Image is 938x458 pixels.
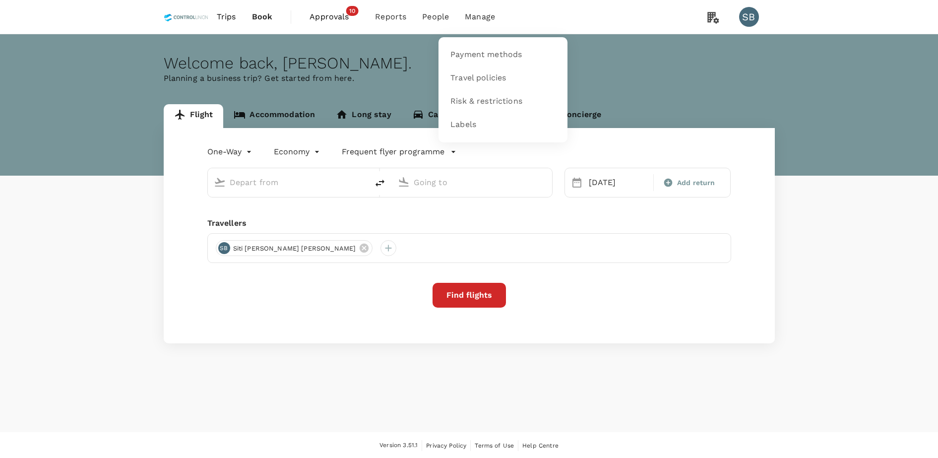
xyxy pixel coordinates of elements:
div: Economy [274,144,322,160]
div: Welcome back , [PERSON_NAME] . [164,54,775,72]
p: Planning a business trip? Get started from here. [164,72,775,84]
a: Concierge [535,104,612,128]
div: Travellers [207,217,731,229]
a: Long stay [325,104,401,128]
span: 10 [346,6,359,16]
a: Labels [444,113,562,136]
span: Risk & restrictions [450,96,522,107]
div: [DATE] [585,173,651,193]
a: Car rental [402,104,479,128]
p: Frequent flyer programme [342,146,444,158]
span: Approvals [310,11,359,23]
a: Help Centre [522,440,559,451]
input: Going to [414,175,531,190]
span: Siti [PERSON_NAME] [PERSON_NAME] [227,244,362,254]
span: Book [252,11,273,23]
button: Open [545,181,547,183]
span: Privacy Policy [426,442,466,449]
a: Risk & restrictions [444,90,562,113]
div: SB [739,7,759,27]
button: Find flights [433,283,506,308]
span: Reports [375,11,406,23]
span: Trips [217,11,236,23]
div: One-Way [207,144,254,160]
a: Flight [164,104,224,128]
div: SB [218,242,230,254]
a: Privacy Policy [426,440,466,451]
img: Control Union Malaysia Sdn. Bhd. [164,6,209,28]
button: Open [361,181,363,183]
span: Help Centre [522,442,559,449]
span: Add return [677,178,715,188]
span: People [422,11,449,23]
input: Depart from [230,175,347,190]
a: Accommodation [223,104,325,128]
button: delete [368,171,392,195]
button: Frequent flyer programme [342,146,456,158]
a: Payment methods [444,43,562,66]
span: Labels [450,119,476,131]
span: Manage [465,11,495,23]
a: Travel policies [444,66,562,90]
span: Terms of Use [475,442,514,449]
span: Version 3.51.1 [379,441,418,451]
div: SBSiti [PERSON_NAME] [PERSON_NAME] [216,240,373,256]
a: Terms of Use [475,440,514,451]
span: Travel policies [450,72,506,84]
span: Payment methods [450,49,522,61]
